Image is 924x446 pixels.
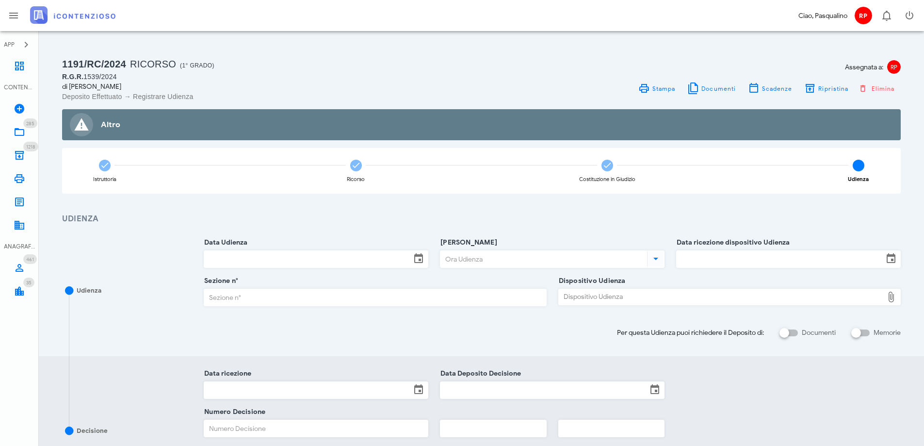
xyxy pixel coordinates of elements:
[853,160,864,171] span: 4
[4,242,35,251] div: ANAGRAFICA
[26,280,32,286] span: 35
[130,59,176,69] span: Ricorso
[762,85,793,92] span: Scadenze
[204,289,546,306] input: Sezione n°
[742,82,798,95] button: Scadenze
[632,82,681,95] a: Stampa
[62,72,476,82] div: 1539/2024
[62,59,126,69] span: 1191/RC/2024
[26,120,34,127] span: 285
[62,213,901,225] h3: Udienza
[652,85,676,92] span: Stampa
[798,82,855,95] button: Ripristina
[23,142,38,151] span: Distintivo
[556,276,626,286] label: Dispositivo Udienza
[26,256,34,263] span: 461
[204,420,428,437] input: Numero Decisione
[887,60,901,74] span: RP
[201,276,238,286] label: Sezione n°
[23,278,34,287] span: Distintivo
[848,177,869,182] div: Udienza
[180,62,214,69] span: (1° Grado)
[101,120,120,130] strong: Altro
[845,62,883,72] span: Assegnata a:
[875,4,898,27] button: Distintivo
[855,7,872,24] span: RP
[860,84,895,93] span: Elimina
[201,407,265,417] label: Numero Decisione
[851,4,875,27] button: RP
[77,286,101,296] div: Udienza
[26,144,35,150] span: 1218
[4,83,35,92] div: CONTENZIOSO
[347,177,365,182] div: Ricorso
[617,328,764,338] span: Per questa Udienza puoi richiedere il Deposito di:
[855,82,901,95] button: Elimina
[798,11,847,21] div: Ciao, Pasqualino
[30,6,115,24] img: logo-text-2x.png
[62,82,476,92] div: di [PERSON_NAME]
[802,328,836,338] label: Documenti
[818,85,848,92] span: Ripristina
[559,289,883,305] div: Dispositivo Udienza
[681,82,742,95] button: Documenti
[440,251,645,267] input: Ora Udienza
[77,426,108,436] div: Decisione
[701,85,736,92] span: Documenti
[874,328,901,338] label: Memorie
[62,92,476,101] div: Deposito Effettuato → Registrare Udienza
[579,177,635,182] div: Costituzione in Giudizio
[23,118,37,128] span: Distintivo
[62,73,83,81] span: R.G.R.
[438,238,497,248] label: [PERSON_NAME]
[93,177,116,182] div: Istruttoria
[23,254,37,264] span: Distintivo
